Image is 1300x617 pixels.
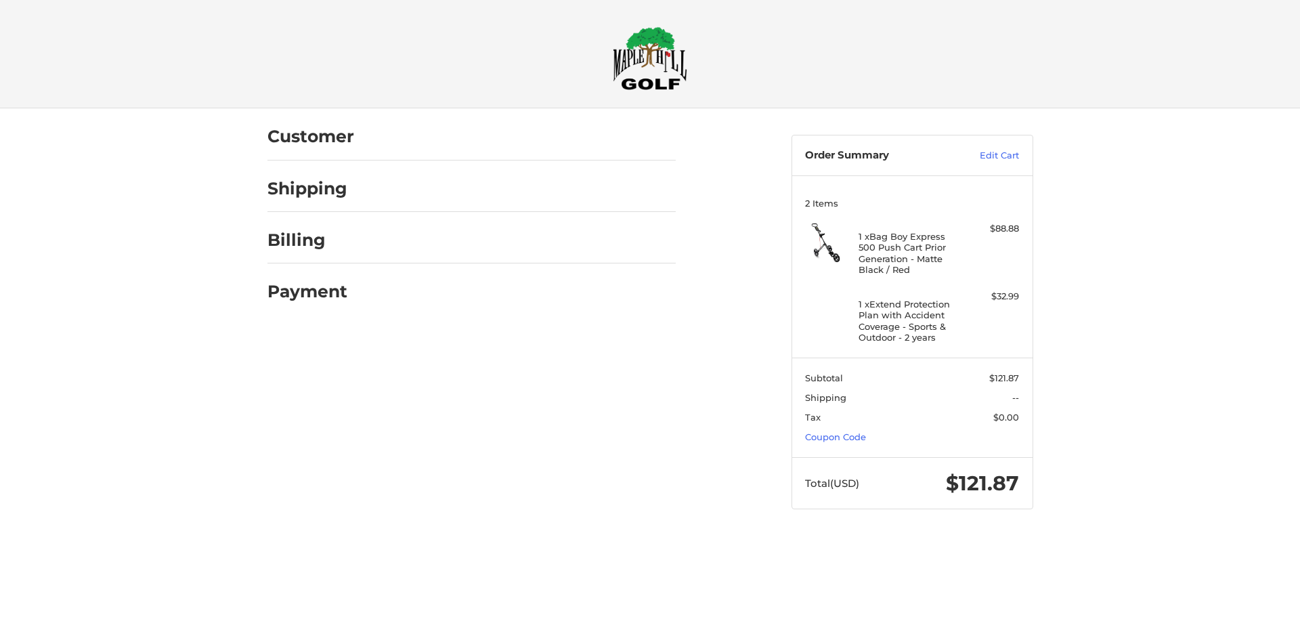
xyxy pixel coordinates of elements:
[613,26,687,90] img: Maple Hill Golf
[267,281,347,302] h2: Payment
[946,471,1019,496] span: $121.87
[805,477,859,490] span: Total (USD)
[267,178,347,199] h2: Shipping
[805,198,1019,209] h3: 2 Items
[805,149,951,163] h3: Order Summary
[989,373,1019,383] span: $121.87
[859,231,962,275] h4: 1 x Bag Boy Express 500 Push Cart Prior Generation - Matte Black / Red
[805,431,866,442] a: Coupon Code
[966,222,1019,236] div: $88.88
[966,290,1019,303] div: $32.99
[859,299,962,343] h4: 1 x Extend Protection Plan with Accident Coverage - Sports & Outdoor - 2 years
[1012,392,1019,403] span: --
[805,373,843,383] span: Subtotal
[993,412,1019,423] span: $0.00
[267,230,347,251] h2: Billing
[805,412,821,423] span: Tax
[951,149,1019,163] a: Edit Cart
[805,392,846,403] span: Shipping
[267,126,354,147] h2: Customer
[1188,580,1300,617] iframe: Google Customer Reviews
